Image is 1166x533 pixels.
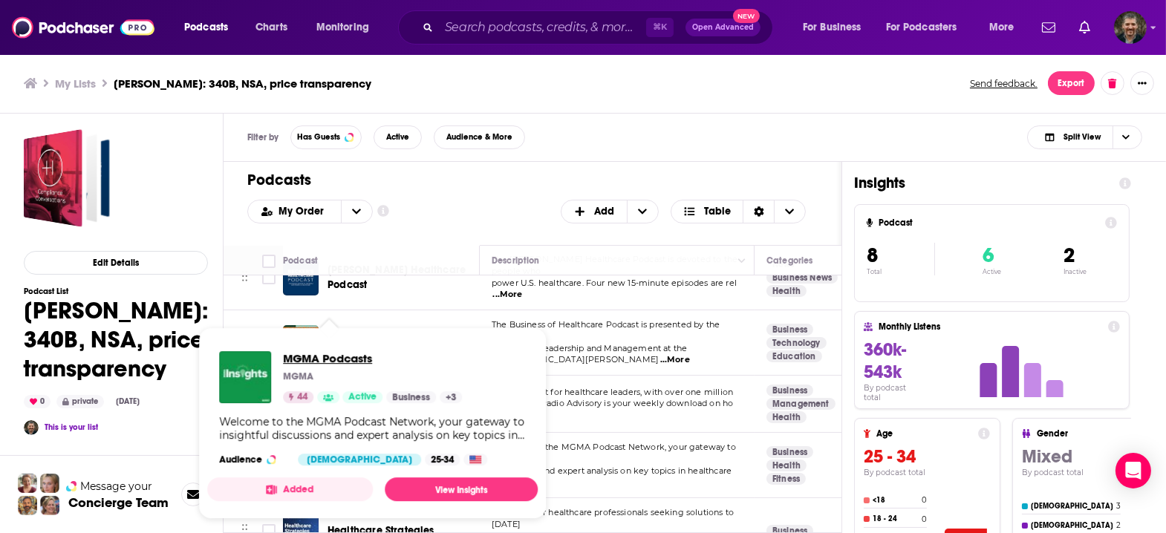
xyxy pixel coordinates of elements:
[766,285,807,297] a: Health
[492,465,732,476] span: discussions and expert analysis on key topics in healthcare
[886,17,957,38] span: For Podcasters
[377,204,389,218] a: Show additional information
[24,251,208,275] button: Edit Details
[873,514,919,523] h4: 18 - 24
[1073,15,1096,40] a: Show notifications dropdown
[386,133,409,141] span: Active
[219,454,286,465] h3: Audience
[283,260,319,295] img: Becker’s Healthcare Podcast
[283,351,462,365] span: MGMA Podcasts
[328,264,466,291] span: [PERSON_NAME] Healthcare Podcast
[446,133,512,141] span: Audience & More
[493,289,523,301] span: ...More
[922,514,927,524] h4: 0
[873,496,919,505] h4: <18
[306,16,388,39] button: open menu
[766,460,807,471] a: Health
[184,17,228,38] span: Podcasts
[766,324,813,336] a: Business
[1031,521,1113,530] h4: [DEMOGRAPHIC_DATA]
[766,337,827,349] a: Technology
[18,474,37,493] img: Sydney Profile
[766,350,822,362] a: Education
[290,125,362,149] button: Has Guests
[45,422,98,432] a: This is your list
[1036,15,1061,40] a: Show notifications dropdown
[24,287,208,296] h3: Podcast List
[412,10,787,45] div: Search podcasts, credits, & more...
[492,442,736,464] span: Welcome to the MGMA Podcast Network, your gateway to insightful
[434,125,525,149] button: Audience & More
[879,218,1099,228] h4: Podcast
[110,396,146,408] div: [DATE]
[12,13,154,42] img: Podchaser - Follow, Share and Rate Podcasts
[1116,520,1121,530] h4: 2
[733,252,751,270] button: Column Actions
[255,17,287,38] span: Charts
[283,370,313,382] p: MGMA
[1114,11,1147,44] img: User Profile
[328,263,475,292] a: [PERSON_NAME] Healthcare Podcast
[1115,453,1151,488] div: Open Intercom Messenger
[766,272,838,284] a: Business News
[983,268,1001,275] p: Active
[876,16,979,39] button: open menu
[561,200,659,223] button: + Add
[766,385,813,396] a: Business
[24,296,208,383] h1: [PERSON_NAME]: 340B, NSA, price transparency
[68,495,169,510] h3: Concierge Team
[240,266,250,289] button: Move
[864,468,990,477] h4: By podcast total
[733,9,760,23] span: New
[595,206,615,217] span: Add
[262,271,276,284] span: Toggle select row
[854,174,1107,192] h1: Insights
[704,206,731,217] span: Table
[1064,133,1101,141] span: Split View
[297,133,340,141] span: Has Guests
[283,252,318,269] div: Podcast
[1027,125,1142,149] button: Choose View
[879,321,1101,332] h4: Monthly Listens
[316,17,369,38] span: Monitoring
[876,428,972,439] h4: Age
[671,200,807,223] button: Choose View
[1031,502,1113,511] h4: [DEMOGRAPHIC_DATA]
[298,454,421,465] div: [DEMOGRAPHIC_DATA]
[983,243,994,268] span: 6
[439,16,646,39] input: Search podcasts, credits, & more...
[685,19,760,36] button: Open AdvancedNew
[24,420,39,435] img: Vince Galloro
[246,16,296,39] a: Charts
[247,171,806,189] h1: Podcasts
[55,76,96,91] a: My Lists
[374,125,422,149] button: Active
[1114,11,1147,44] button: Show profile menu
[646,18,674,37] span: ⌘ K
[492,387,733,397] span: A top podcast for healthcare leaders, with over one million
[979,16,1033,39] button: open menu
[864,339,906,383] span: 360k-543k
[1114,11,1147,44] span: Logged in as vincegalloro
[247,200,373,223] h2: Choose List sort
[219,351,271,403] img: MGMA Podcasts
[24,395,51,408] div: 0
[492,278,737,288] span: power U.S. healthcare. Four new 15-minute episodes are rel
[867,243,878,268] span: 8
[989,17,1014,38] span: More
[766,411,807,423] a: Health
[279,206,329,217] span: My Order
[766,473,806,485] a: Fitness
[965,77,1042,90] button: Send feedback.
[24,129,122,227] a: Jeff Davis: 340B, NSA, price transparency
[864,383,925,402] h4: By podcast total
[792,16,880,39] button: open menu
[18,496,37,515] img: Jon Profile
[40,474,59,493] img: Jules Profile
